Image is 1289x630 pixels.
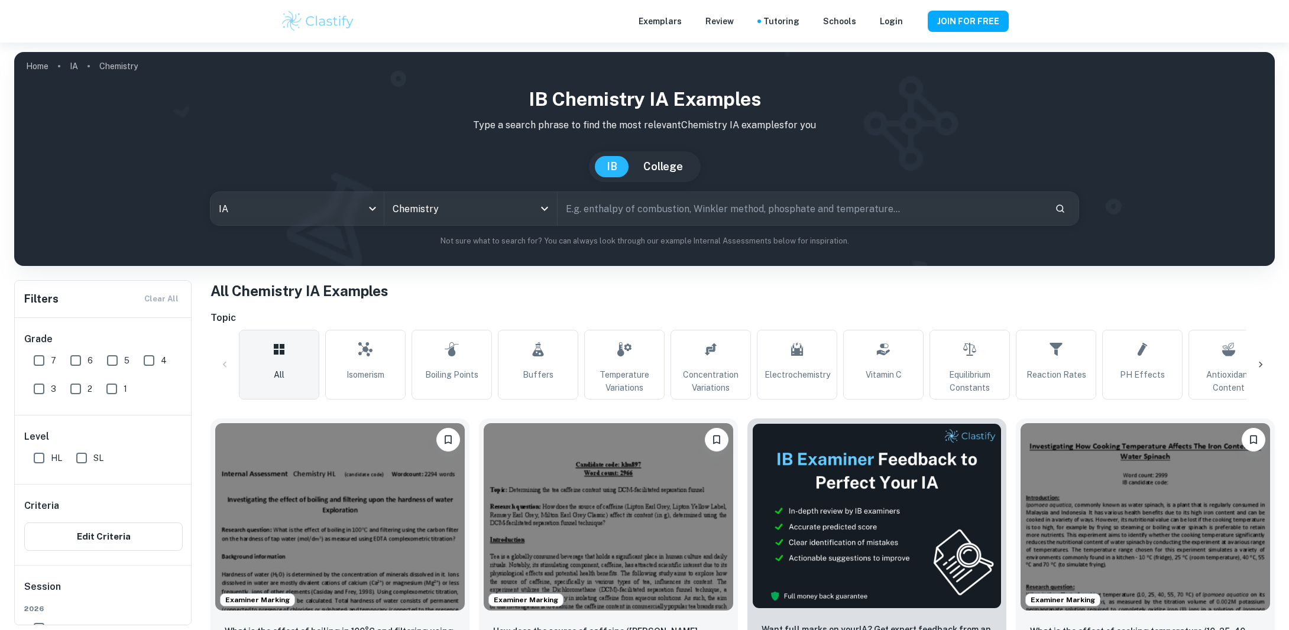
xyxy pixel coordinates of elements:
span: SL [93,452,103,465]
span: 6 [88,354,93,367]
a: Tutoring [763,15,799,28]
h6: Level [24,430,183,444]
a: Home [26,58,48,74]
span: Concentration Variations [676,368,746,394]
p: Chemistry [99,60,138,73]
a: Schools [823,15,856,28]
button: College [631,156,695,177]
img: Chemistry IA example thumbnail: What is the effect of boiling in 100°C a [215,423,465,610]
span: 7 [51,354,56,367]
button: Please log in to bookmark exemplars [705,428,728,452]
button: JOIN FOR FREE [928,11,1009,32]
span: Electrochemistry [765,368,830,381]
img: Thumbnail [752,423,1002,609]
button: Edit Criteria [24,522,183,551]
button: Help and Feedback [912,18,918,24]
button: Please log in to bookmark exemplars [436,428,460,452]
span: 5 [124,354,129,367]
a: IA [70,58,78,74]
span: Buffers [523,368,553,381]
span: HL [51,452,62,465]
p: Type a search phrase to find the most relevant Chemistry IA examples for you [24,118,1265,132]
span: 3 [51,382,56,395]
h6: Topic [210,311,1275,325]
img: Clastify logo [280,9,355,33]
h6: Session [24,580,183,603]
button: Open [536,200,553,217]
span: Examiner Marking [221,595,294,605]
img: Chemistry IA example thumbnail: What is the effect of cooking temperatur [1021,423,1270,610]
p: Exemplars [639,15,682,28]
span: Boiling Points [425,368,478,381]
p: Not sure what to search for? You can always look through our example Internal Assessments below f... [24,235,1265,247]
img: profile cover [14,52,1275,266]
div: IA [210,192,384,225]
span: Examiner Marking [489,595,563,605]
input: E.g. enthalpy of combustion, Winkler method, phosphate and temperature... [558,192,1045,225]
span: All [274,368,284,381]
span: Equilibrium Constants [935,368,1005,394]
h6: Filters [24,291,59,307]
h1: IB Chemistry IA examples [24,85,1265,113]
span: Antioxidant Content [1194,368,1264,394]
span: 2 [88,382,92,395]
span: Isomerism [346,368,384,381]
h6: Criteria [24,499,59,513]
span: 4 [161,354,167,367]
button: Search [1050,199,1070,219]
span: 2026 [24,603,183,614]
span: 1 [124,382,127,395]
button: Please log in to bookmark exemplars [1242,428,1265,452]
span: Vitamin C [866,368,902,381]
span: Reaction Rates [1026,368,1086,381]
span: Examiner Marking [1026,595,1100,605]
span: Temperature Variations [590,368,659,394]
h1: All Chemistry IA Examples [210,280,1275,301]
button: IB [595,156,629,177]
img: Chemistry IA example thumbnail: How does the source of caffeine (Lipton [484,423,733,610]
span: pH Effects [1120,368,1165,381]
p: Review [705,15,734,28]
h6: Grade [24,332,183,346]
a: Login [880,15,903,28]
